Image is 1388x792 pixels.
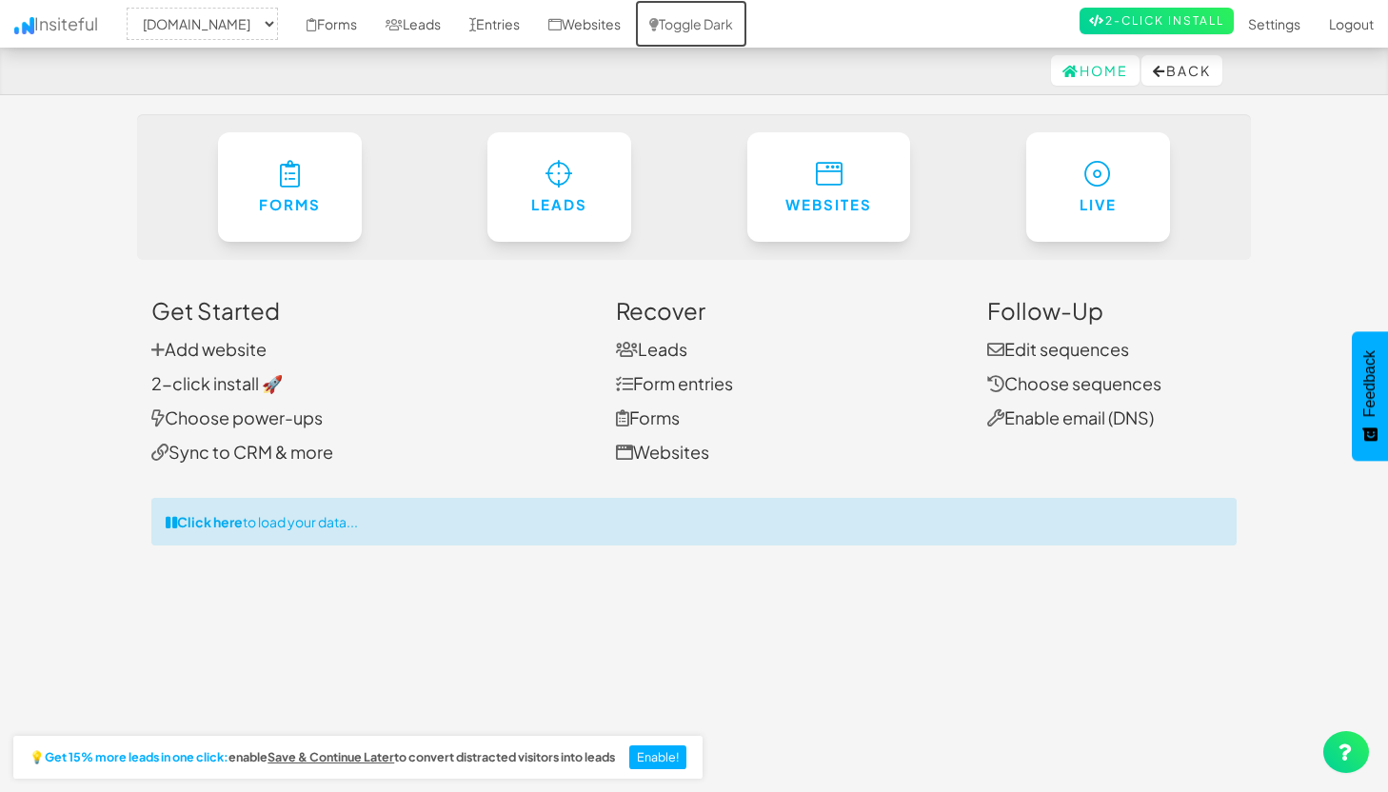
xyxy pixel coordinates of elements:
h2: 💡 enable to convert distracted visitors into leads [30,751,615,764]
div: to load your data... [151,498,1237,545]
a: Sync to CRM & more [151,441,333,463]
a: Leads [487,132,632,242]
h3: Recover [616,298,959,323]
h3: Get Started [151,298,587,323]
a: 2-Click Install [1080,8,1234,34]
h3: Follow-Up [987,298,1238,323]
h6: Websites [785,197,872,213]
a: Form entries [616,372,733,394]
h6: Live [1064,197,1133,213]
strong: Click here [177,513,243,530]
a: Websites [747,132,910,242]
button: Enable! [629,745,687,770]
a: 2-click install 🚀 [151,372,283,394]
a: Add website [151,338,267,360]
h6: Forms [256,197,325,213]
button: Back [1141,55,1222,86]
span: Feedback [1361,350,1378,417]
a: Enable email (DNS) [987,406,1154,428]
h6: Leads [525,197,594,213]
a: Live [1026,132,1171,242]
a: Save & Continue Later [268,751,394,764]
strong: Get 15% more leads in one click: [45,751,228,764]
u: Save & Continue Later [268,749,394,764]
a: Forms [616,406,680,428]
a: Leads [616,338,687,360]
a: Home [1051,55,1140,86]
a: Forms [218,132,363,242]
a: Choose sequences [987,372,1161,394]
a: Websites [616,441,709,463]
a: Edit sequences [987,338,1129,360]
a: Choose power-ups [151,406,323,428]
button: Feedback - Show survey [1352,331,1388,461]
img: icon.png [14,17,34,34]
